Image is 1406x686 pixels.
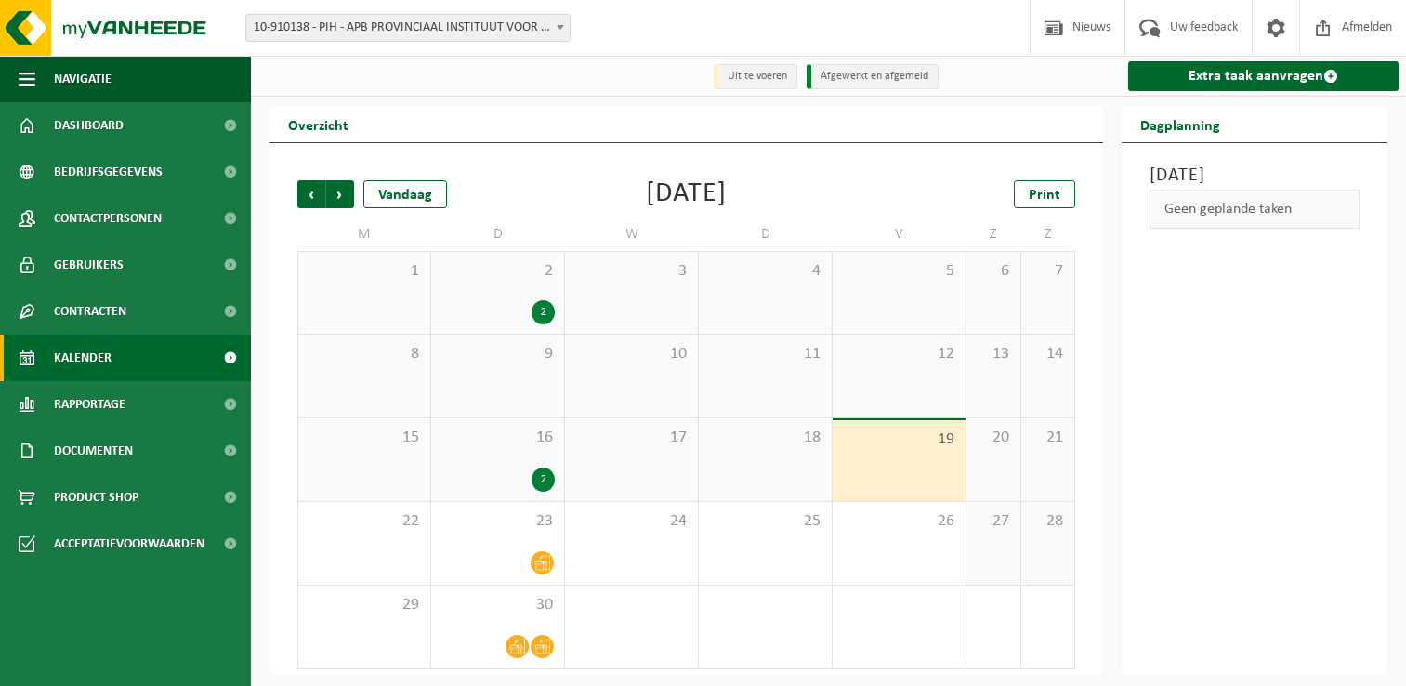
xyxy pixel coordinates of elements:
[297,180,325,208] span: Vorige
[431,218,565,251] td: D
[326,180,354,208] span: Volgende
[708,511,822,532] span: 25
[1031,428,1066,448] span: 21
[1122,106,1239,142] h2: Dagplanning
[966,218,1021,251] td: Z
[1031,261,1066,282] span: 7
[308,261,421,282] span: 1
[54,474,138,521] span: Product Shop
[1031,344,1066,364] span: 14
[1029,188,1060,203] span: Print
[532,468,555,492] div: 2
[1031,511,1066,532] span: 28
[440,595,555,615] span: 30
[976,511,1011,532] span: 27
[440,344,555,364] span: 9
[308,344,421,364] span: 8
[714,64,797,89] li: Uit te voeren
[532,300,555,324] div: 2
[842,511,956,532] span: 26
[646,180,727,208] div: [DATE]
[440,428,555,448] span: 16
[574,428,689,448] span: 17
[308,595,421,615] span: 29
[308,428,421,448] span: 15
[54,102,124,149] span: Dashboard
[708,261,822,282] span: 4
[54,521,204,567] span: Acceptatievoorwaarden
[245,14,571,42] span: 10-910138 - PIH - APB PROVINCIAAL INSTITUUT VOOR HYGIENE - ANTWERPEN
[54,428,133,474] span: Documenten
[976,261,1011,282] span: 6
[54,56,112,102] span: Navigatie
[246,15,570,41] span: 10-910138 - PIH - APB PROVINCIAAL INSTITUUT VOOR HYGIENE - ANTWERPEN
[565,218,699,251] td: W
[833,218,966,251] td: V
[54,149,163,195] span: Bedrijfsgegevens
[574,344,689,364] span: 10
[842,261,956,282] span: 5
[54,288,126,335] span: Contracten
[1014,180,1075,208] a: Print
[842,344,956,364] span: 12
[1150,162,1360,190] h3: [DATE]
[807,64,939,89] li: Afgewerkt en afgemeld
[54,195,162,242] span: Contactpersonen
[574,261,689,282] span: 3
[54,242,124,288] span: Gebruikers
[1021,218,1076,251] td: Z
[699,218,833,251] td: D
[708,428,822,448] span: 18
[842,429,956,450] span: 19
[440,261,555,282] span: 2
[574,511,689,532] span: 24
[1150,190,1360,229] div: Geen geplande taken
[976,428,1011,448] span: 20
[440,511,555,532] span: 23
[708,344,822,364] span: 11
[54,381,125,428] span: Rapportage
[363,180,447,208] div: Vandaag
[297,218,431,251] td: M
[54,335,112,381] span: Kalender
[976,344,1011,364] span: 13
[269,106,367,142] h2: Overzicht
[308,511,421,532] span: 22
[1128,61,1399,91] a: Extra taak aanvragen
